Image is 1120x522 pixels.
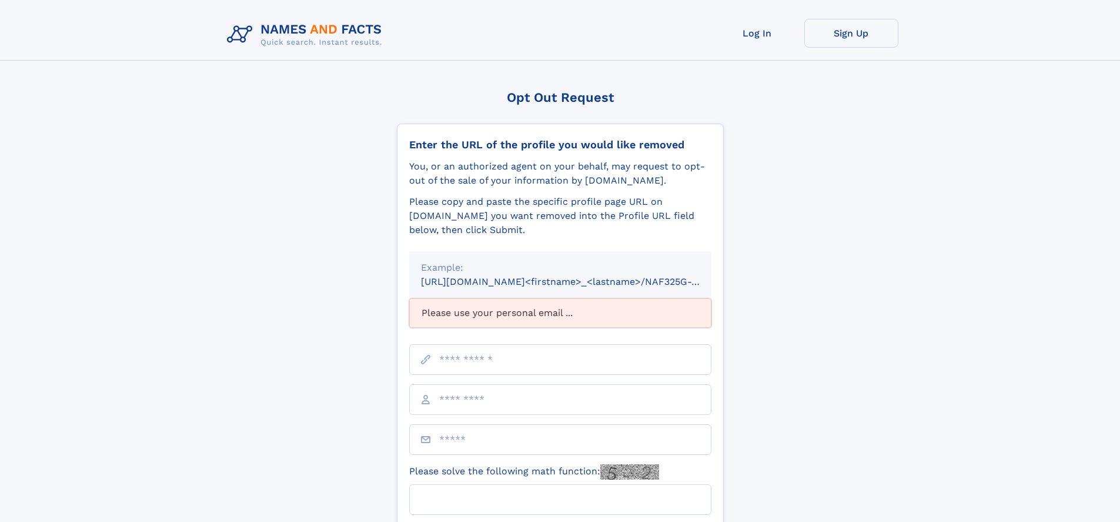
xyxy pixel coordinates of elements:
div: Opt Out Request [397,90,724,105]
div: You, or an authorized agent on your behalf, may request to opt-out of the sale of your informatio... [409,159,711,188]
a: Log In [710,19,804,48]
img: Logo Names and Facts [222,19,392,51]
div: Please use your personal email ... [409,298,711,328]
label: Please solve the following math function: [409,464,659,480]
div: Example: [421,261,700,275]
div: Please copy and paste the specific profile page URL on [DOMAIN_NAME] you want removed into the Pr... [409,195,711,237]
small: [URL][DOMAIN_NAME]<firstname>_<lastname>/NAF325G-xxxxxxxx [421,276,734,287]
div: Enter the URL of the profile you would like removed [409,138,711,151]
a: Sign Up [804,19,898,48]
